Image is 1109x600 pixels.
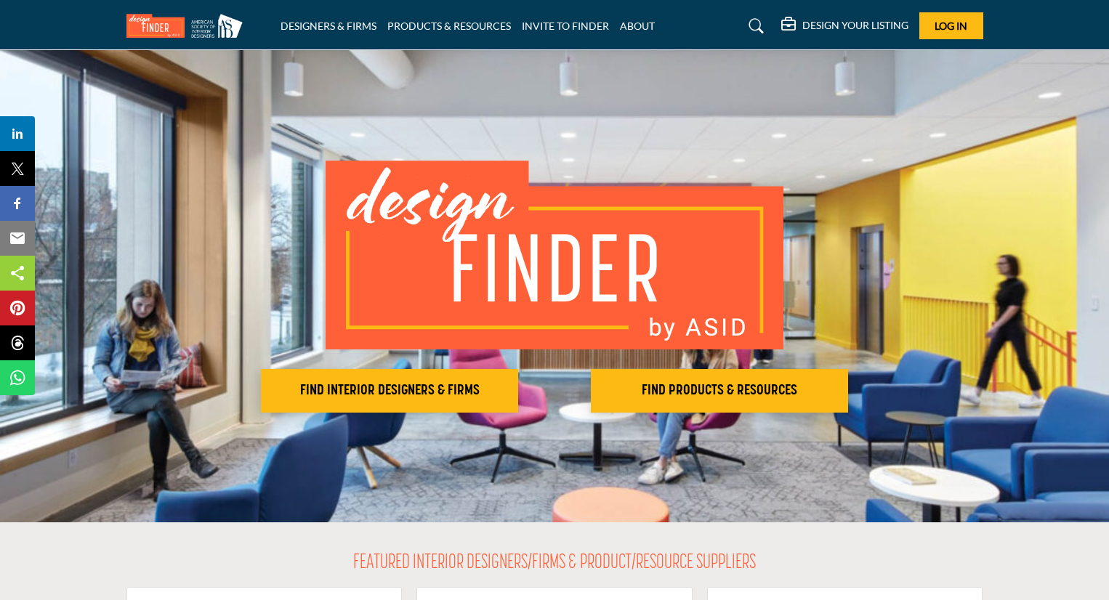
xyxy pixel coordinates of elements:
button: Log In [919,12,983,39]
h2: FIND PRODUCTS & RESOURCES [595,382,844,400]
button: FIND INTERIOR DESIGNERS & FIRMS [261,369,518,413]
span: Log In [935,20,967,32]
a: PRODUCTS & RESOURCES [387,20,511,32]
div: DESIGN YOUR LISTING [781,17,908,35]
a: DESIGNERS & FIRMS [281,20,376,32]
button: FIND PRODUCTS & RESOURCES [591,369,848,413]
a: ABOUT [620,20,655,32]
a: Search [735,15,773,38]
h2: FIND INTERIOR DESIGNERS & FIRMS [265,382,514,400]
img: image [326,161,783,349]
img: Site Logo [126,14,250,38]
h5: DESIGN YOUR LISTING [802,19,908,32]
a: INVITE TO FINDER [522,20,609,32]
h2: FEATURED INTERIOR DESIGNERS/FIRMS & PRODUCT/RESOURCE SUPPLIERS [353,551,756,576]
